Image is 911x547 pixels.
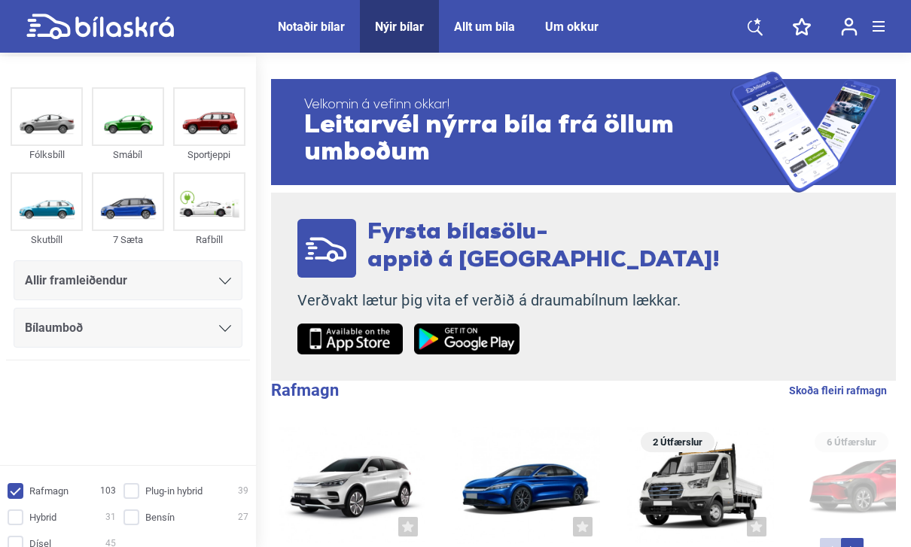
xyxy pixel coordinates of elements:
[822,432,881,452] span: 6 Útfærslur
[173,146,245,163] div: Sportjeppi
[278,20,345,34] a: Notaðir bílar
[238,483,248,499] span: 39
[648,432,707,452] span: 2 Útfærslur
[29,509,56,525] span: Hybrid
[25,318,83,339] span: Bílaumboð
[11,231,83,248] div: Skutbíll
[271,71,896,193] a: Velkomin á vefinn okkar!Leitarvél nýrra bíla frá öllum umboðum
[173,231,245,248] div: Rafbíll
[304,113,730,167] span: Leitarvél nýrra bíla frá öllum umboðum
[145,509,175,525] span: Bensín
[105,509,116,525] span: 31
[789,381,887,400] a: Skoða fleiri rafmagn
[545,20,599,34] a: Um okkur
[238,509,248,525] span: 27
[25,270,127,291] span: Allir framleiðendur
[454,20,515,34] a: Allt um bíla
[92,146,164,163] div: Smábíl
[29,483,69,499] span: Rafmagn
[92,231,164,248] div: 7 Sæta
[841,17,858,36] img: user-login.svg
[271,381,339,400] b: Rafmagn
[304,98,730,113] span: Velkomin á vefinn okkar!
[375,20,424,34] a: Nýir bílar
[297,291,720,310] p: Verðvakt lætur þig vita ef verðið á draumabílnum lækkar.
[11,146,83,163] div: Fólksbíll
[367,221,720,272] span: Fyrsta bílasölu- appið á [GEOGRAPHIC_DATA]!
[100,483,116,499] span: 103
[145,483,203,499] span: Plug-in hybrid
